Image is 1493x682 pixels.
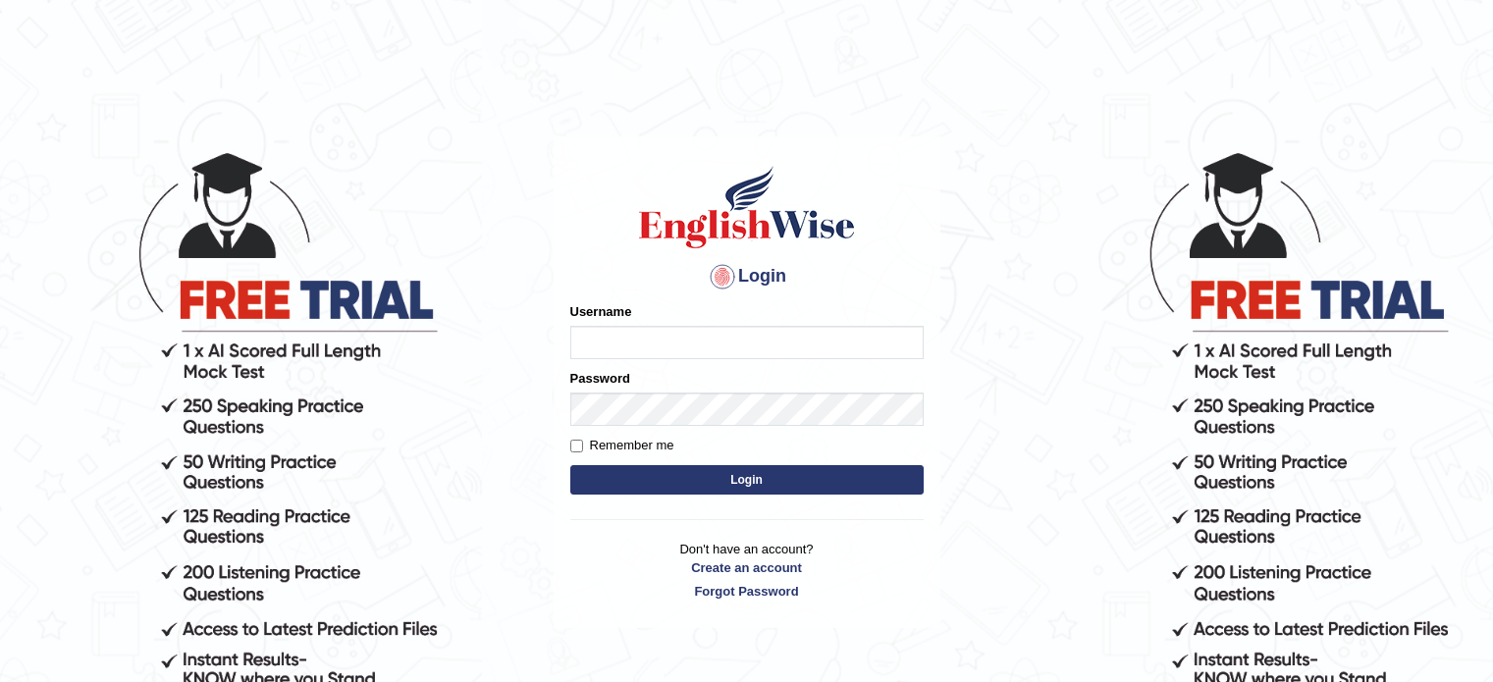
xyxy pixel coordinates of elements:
h4: Login [570,261,924,292]
a: Forgot Password [570,582,924,601]
img: Logo of English Wise sign in for intelligent practice with AI [635,163,859,251]
input: Remember me [570,440,583,452]
a: Create an account [570,558,924,577]
label: Password [570,369,630,388]
button: Login [570,465,924,495]
label: Remember me [570,436,674,455]
p: Don't have an account? [570,540,924,601]
label: Username [570,302,632,321]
